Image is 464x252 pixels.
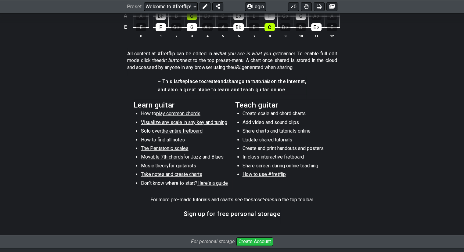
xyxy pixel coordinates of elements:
[249,12,259,20] div: E
[136,12,146,20] div: A
[326,2,337,11] button: Create image
[249,23,259,31] div: B
[144,2,198,11] select: Preset
[264,23,275,31] div: C
[184,210,281,217] h3: Sign up for free personal storage
[233,23,244,31] div: B♭
[280,23,290,31] div: D♭
[243,128,329,136] li: Share charts and tutorials online
[171,12,182,20] div: B
[246,33,262,39] th: 7
[141,154,228,162] li: for Jazz and Blues
[231,33,246,39] th: 6
[235,102,331,108] h2: Teach guitar
[141,110,228,119] li: How to
[288,2,299,11] button: 0
[158,78,306,85] h4: – This is place to and guitar on the Internet,
[202,23,213,31] div: A♭
[204,79,218,84] em: create
[264,12,275,20] div: F
[216,51,280,57] em: what you see is what you get
[187,23,197,31] div: G
[252,79,271,84] em: tutorials
[141,154,183,160] span: Movable 7th chords
[311,23,322,31] div: E♭
[215,33,231,39] th: 5
[202,12,213,20] div: D♭
[159,57,182,63] em: edit button
[141,163,228,171] li: for guitarists
[158,86,306,93] h4: and also a great place to learn and teach guitar online.
[171,23,182,31] div: G♭
[296,12,306,20] div: G
[243,110,329,119] li: Create scale and chord charts
[161,128,203,134] span: the entire fretboard
[218,12,228,20] div: D
[156,23,166,31] div: F
[133,33,149,39] th: 0
[187,12,197,20] div: C
[184,33,200,39] th: 3
[301,2,312,11] button: Toggle Dexterity for all fretkits
[212,2,223,11] button: Share Preset
[134,102,229,108] h2: Learn guitar
[311,12,322,20] div: A♭
[233,12,244,20] div: E♭
[191,239,235,244] i: For personal storage
[141,171,202,177] span: Take notes and create charts
[141,180,228,188] li: Don't know where to start?
[308,33,324,39] th: 11
[280,12,290,20] div: G♭
[245,2,266,11] button: Login
[293,33,308,39] th: 10
[136,23,146,31] div: E
[314,2,325,11] button: Print
[296,23,306,31] div: D
[200,33,215,39] th: 4
[153,33,168,39] th: 1
[150,196,314,203] p: For more pre-made tutorials and charts see the in the top toolbar.
[178,79,185,84] em: the
[122,10,129,22] td: A
[243,154,329,162] li: In class interactive fretboard
[243,171,286,177] span: How to use #fretflip
[127,50,337,71] p: All content at #fretflip can be edited in a manner. To enable full edit mode click the next to th...
[277,33,293,39] th: 9
[236,237,273,246] button: Create Account
[233,64,242,70] em: URL
[243,163,329,171] li: Share screen during online teaching
[324,33,340,39] th: 12
[141,119,227,125] span: Visualize any scale in any key and tuning
[327,23,337,31] div: E
[243,119,329,128] li: Add video and sound clips
[327,12,337,20] div: A
[156,12,166,20] div: B♭
[197,180,228,186] span: Here's a guide
[218,23,228,31] div: A
[243,137,329,145] li: Update shared tutorials
[168,33,184,39] th: 2
[141,137,185,143] span: How to find all notes
[141,145,189,151] span: The Pentatonic scales
[127,4,142,10] span: Preset
[141,128,228,136] li: Solo over
[226,79,239,84] em: share
[156,111,200,116] span: play common chords
[262,33,277,39] th: 8
[122,21,129,33] td: E
[200,2,210,11] button: Edit Preset
[243,145,329,154] li: Create and print handouts and posters
[251,197,277,203] em: preset-menu
[141,163,169,169] span: Music theory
